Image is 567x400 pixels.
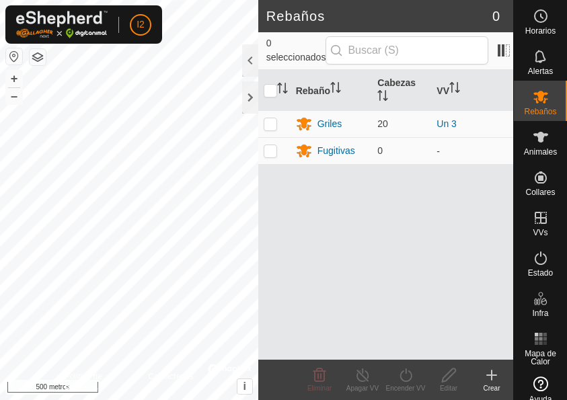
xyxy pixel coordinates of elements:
button: – [6,88,22,104]
button: + [6,71,22,87]
button: Restablecer Mapa [6,48,22,65]
font: 0 [377,145,383,156]
input: Buscar (S) [326,36,488,65]
font: Crear [483,385,500,392]
font: Rebaños [524,107,556,116]
p-sorticon: Activar para ordenar [277,85,288,95]
font: VV [437,85,449,95]
p-sorticon: Activar para ordenar [330,84,341,95]
font: Mapa de Calor [525,349,556,366]
font: 20 [377,118,388,129]
font: – [11,89,17,103]
font: Rebaños [266,9,326,24]
button: Capas del Mapa [30,49,46,65]
font: Estado [528,268,553,278]
button: i [237,379,252,394]
font: Alertas [528,67,553,76]
font: Política de Privacidad [65,372,102,393]
a: Contáctenos [148,370,193,395]
font: VVs [533,228,547,237]
p-sorticon: Activar para ordenar [449,84,460,95]
font: Rebaño [296,85,330,95]
a: Un 3 [437,118,457,129]
font: Apagar VV [346,385,379,392]
font: Encender VV [386,385,426,392]
font: - [437,146,440,157]
img: Logotipo de Gallagher [16,11,108,38]
font: 0 [492,9,500,24]
p-sorticon: Activar para ordenar [377,92,388,103]
font: Eliminar [307,385,332,392]
font: Griles [317,118,342,129]
font: Cabezas [377,77,416,88]
font: Fugitivas [317,145,355,156]
font: Editar [440,385,457,392]
font: 0 seleccionados [266,38,326,63]
a: Política de Privacidad [65,370,132,395]
font: Contáctenos [148,372,193,381]
font: Collares [525,188,555,197]
font: Animales [524,147,557,157]
font: I2 [137,19,145,30]
font: Infra [532,309,548,318]
font: Horarios [525,26,556,36]
font: i [243,381,245,392]
font: + [11,71,18,85]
